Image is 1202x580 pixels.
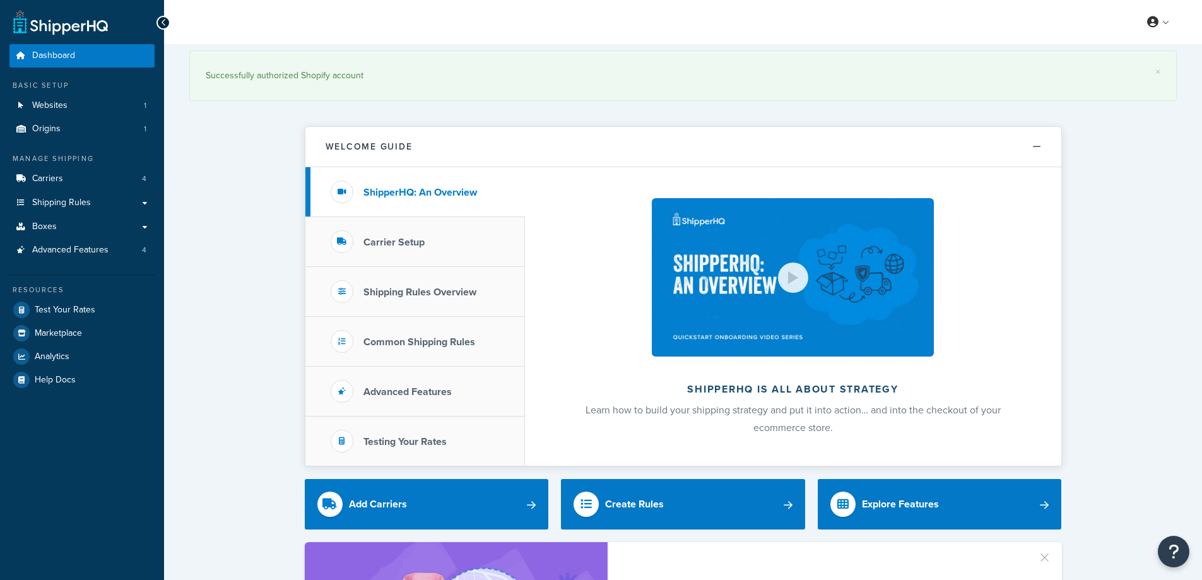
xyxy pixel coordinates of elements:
[349,495,407,513] div: Add Carriers
[9,285,155,295] div: Resources
[9,153,155,164] div: Manage Shipping
[363,386,452,398] h3: Advanced Features
[586,403,1001,435] span: Learn how to build your shipping strategy and put it into action… and into the checkout of your e...
[35,328,82,339] span: Marketplace
[818,479,1062,530] a: Explore Features
[206,67,1160,85] div: Successfully authorized Shopify account
[9,44,155,68] a: Dashboard
[9,345,155,368] a: Analytics
[9,167,155,191] a: Carriers4
[9,94,155,117] a: Websites1
[1155,67,1160,77] a: ×
[9,167,155,191] li: Carriers
[9,215,155,239] a: Boxes
[35,305,95,316] span: Test Your Rates
[32,198,91,208] span: Shipping Rules
[9,191,155,215] a: Shipping Rules
[363,336,475,348] h3: Common Shipping Rules
[9,117,155,141] a: Origins1
[305,127,1061,167] button: Welcome Guide
[9,239,155,262] a: Advanced Features4
[32,245,109,256] span: Advanced Features
[32,222,57,232] span: Boxes
[9,369,155,391] a: Help Docs
[363,436,447,447] h3: Testing Your Rates
[305,479,549,530] a: Add Carriers
[9,299,155,321] a: Test Your Rates
[9,239,155,262] li: Advanced Features
[605,495,664,513] div: Create Rules
[144,100,146,111] span: 1
[363,287,476,298] h3: Shipping Rules Overview
[326,142,413,151] h2: Welcome Guide
[9,94,155,117] li: Websites
[9,80,155,91] div: Basic Setup
[142,245,146,256] span: 4
[561,479,805,530] a: Create Rules
[862,495,939,513] div: Explore Features
[32,50,75,61] span: Dashboard
[558,384,1028,395] h2: ShipperHQ is all about strategy
[144,124,146,134] span: 1
[32,100,68,111] span: Websites
[32,174,63,184] span: Carriers
[142,174,146,184] span: 4
[35,375,76,386] span: Help Docs
[652,198,933,357] img: ShipperHQ is all about strategy
[1158,536,1189,567] button: Open Resource Center
[9,117,155,141] li: Origins
[35,352,69,362] span: Analytics
[363,237,425,248] h3: Carrier Setup
[363,187,477,198] h3: ShipperHQ: An Overview
[9,322,155,345] a: Marketplace
[32,124,61,134] span: Origins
